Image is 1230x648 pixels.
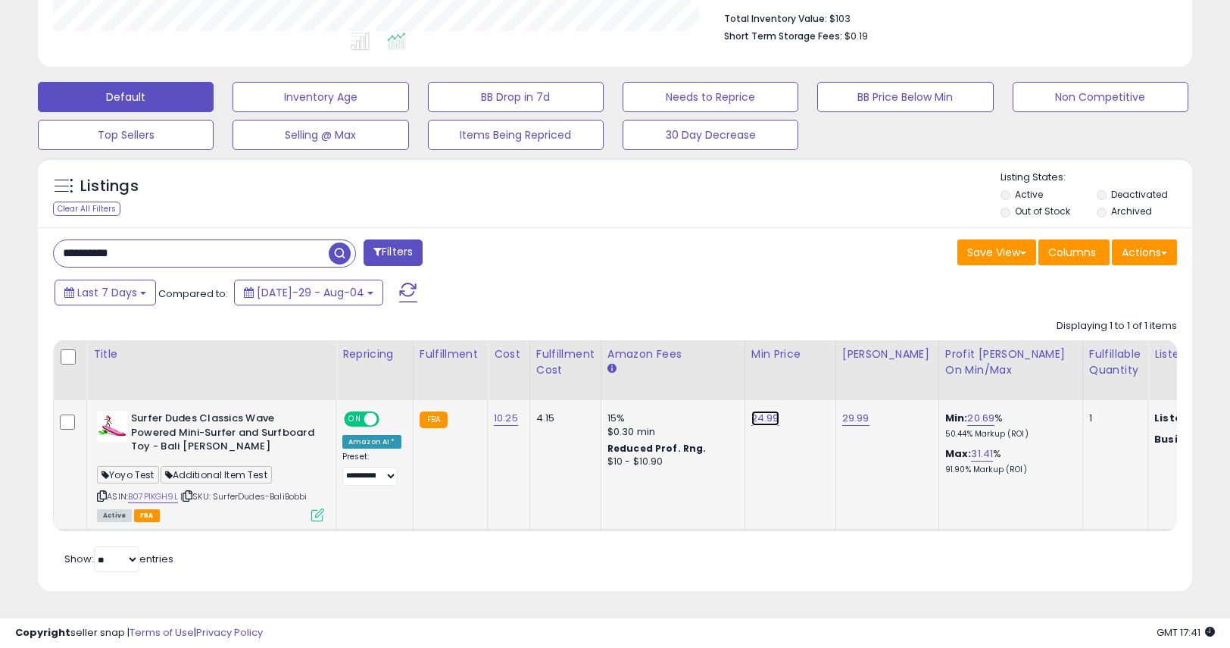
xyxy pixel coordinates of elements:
[945,412,1071,440] div: %
[607,412,733,425] div: 15%
[494,346,523,362] div: Cost
[1111,205,1152,218] label: Archived
[945,447,1071,475] div: %
[967,411,994,426] a: 20.69
[724,8,1166,27] li: $103
[15,625,70,640] strong: Copyright
[1015,188,1043,201] label: Active
[1089,346,1141,378] div: Fulfillable Quantity
[607,425,733,439] div: $0.30 min
[1001,171,1192,185] p: Listing States:
[134,509,160,522] span: FBA
[55,280,156,305] button: Last 7 Days
[428,120,604,150] button: Items Being Repriced
[128,490,178,503] a: B07P1KGH9L
[97,466,159,484] span: Yoyo Test
[607,362,617,376] small: Amazon Fees.
[158,286,228,301] span: Compared to:
[1112,239,1177,265] button: Actions
[945,429,1071,440] p: 50.44% Markup (ROI)
[724,12,827,25] b: Total Inventory Value:
[38,82,214,112] button: Default
[1111,188,1168,201] label: Deactivated
[342,346,407,362] div: Repricing
[724,30,842,42] b: Short Term Storage Fees:
[1013,82,1188,112] button: Non Competitive
[420,412,448,428] small: FBA
[842,346,932,362] div: [PERSON_NAME]
[97,412,324,520] div: ASIN:
[844,29,868,43] span: $0.19
[536,346,595,378] div: Fulfillment Cost
[1154,411,1223,425] b: Listed Price:
[945,446,972,461] b: Max:
[234,280,383,305] button: [DATE]-29 - Aug-04
[938,340,1082,400] th: The percentage added to the cost of goods (COGS) that forms the calculator for Min & Max prices.
[196,625,263,640] a: Privacy Policy
[342,435,401,449] div: Amazon AI *
[945,411,968,425] b: Min:
[342,452,401,486] div: Preset:
[1057,319,1177,333] div: Displaying 1 to 1 of 1 items
[494,411,518,426] a: 10.25
[377,413,401,426] span: OFF
[817,82,993,112] button: BB Price Below Min
[38,120,214,150] button: Top Sellers
[130,625,194,640] a: Terms of Use
[1038,239,1110,265] button: Columns
[53,202,120,216] div: Clear All Filters
[233,82,408,112] button: Inventory Age
[971,446,993,462] a: 31.41
[131,412,315,458] b: Surfer Dudes Classics Wave Powered Mini-Surfer and Surfboard Toy - Bali [PERSON_NAME]
[607,442,707,455] b: Reduced Prof. Rng.
[623,120,798,150] button: 30 Day Decrease
[623,82,798,112] button: Needs to Reprice
[607,346,738,362] div: Amazon Fees
[957,239,1036,265] button: Save View
[607,455,733,468] div: $10 - $10.90
[257,285,364,300] span: [DATE]-29 - Aug-04
[233,120,408,150] button: Selling @ Max
[345,413,364,426] span: ON
[15,626,263,640] div: seller snap | |
[161,466,272,484] span: Additional Item Test
[945,346,1076,378] div: Profit [PERSON_NAME] on Min/Max
[1048,245,1096,260] span: Columns
[536,412,589,425] div: 4.15
[1089,412,1136,425] div: 1
[364,239,423,266] button: Filters
[97,509,132,522] span: All listings currently available for purchase on Amazon
[97,412,127,442] img: 31M9UVaZe7S._SL40_.jpg
[842,411,869,426] a: 29.99
[80,176,139,197] h5: Listings
[77,285,137,300] span: Last 7 Days
[428,82,604,112] button: BB Drop in 7d
[420,346,481,362] div: Fulfillment
[64,552,173,566] span: Show: entries
[751,411,779,426] a: 24.99
[945,465,1071,475] p: 91.90% Markup (ROI)
[1015,205,1070,218] label: Out of Stock
[93,346,329,362] div: Title
[751,346,829,362] div: Min Price
[180,490,307,502] span: | SKU: SurferDudes-BaliBobbi
[1157,625,1215,640] span: 2025-08-12 17:41 GMT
